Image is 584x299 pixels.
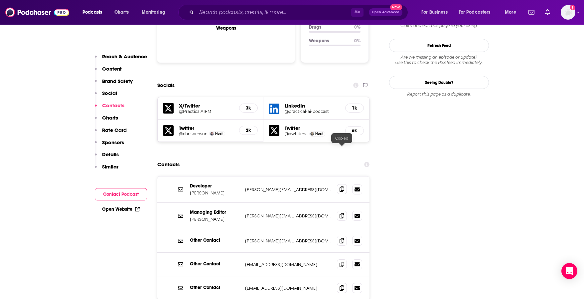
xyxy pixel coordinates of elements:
p: Brand Safety [102,78,133,84]
h5: X/Twitter [179,103,234,109]
p: Reach & Audience [102,53,147,60]
button: Charts [95,115,118,127]
h5: 3k [245,105,252,111]
span: Host [315,132,323,136]
button: Rate Card [95,127,127,139]
span: For Business [421,8,448,17]
button: Similar [95,163,118,176]
div: Are we missing an episode or update? Use this to check the RSS feed immediately. [389,55,489,65]
img: Podchaser - Follow, Share and Rate Podcasts [5,6,69,19]
p: [EMAIL_ADDRESS][DOMAIN_NAME] [245,285,332,291]
p: Sponsors [102,139,124,146]
p: Other Contact [190,285,240,290]
p: [EMAIL_ADDRESS][DOMAIN_NAME] [245,262,332,267]
a: @chrisbenson [179,131,208,136]
h5: 6k [351,128,358,134]
h2: Contacts [157,158,180,171]
p: 0 % [354,38,361,44]
a: Show notifications dropdown [542,7,553,18]
p: Developer [190,183,240,189]
a: @practical-ai-podcast [285,109,340,114]
h5: LinkedIn [285,103,340,109]
a: @PracticalAIFM [179,109,234,114]
p: Content [102,66,122,72]
div: Copied [331,133,352,143]
button: open menu [78,7,111,18]
span: New [390,4,402,10]
button: Open AdvancedNew [369,8,402,16]
div: Report this page as a duplicate. [389,92,489,97]
a: Seeing Double? [389,76,489,89]
button: Content [95,66,122,78]
p: Drugs [309,24,349,30]
p: Charts [102,115,118,121]
svg: Add a profile image [570,5,575,10]
p: 0 % [354,24,361,30]
button: Refresh Feed [389,39,489,52]
p: Managing Editor [190,209,240,215]
h5: Twitter [179,125,234,131]
button: open menu [500,7,524,18]
span: Monitoring [142,8,165,17]
p: Weapons [309,38,349,44]
img: User Profile [561,5,575,20]
h2: Socials [157,79,175,92]
a: Charts [110,7,133,18]
a: Open Website [102,206,140,212]
text: Weapons [216,25,236,31]
p: Social [102,90,117,96]
p: Other Contact [190,261,240,267]
button: open menu [454,7,500,18]
input: Search podcasts, credits, & more... [197,7,351,18]
button: Brand Safety [95,78,133,90]
span: More [505,8,516,17]
img: Daniel Whitenack [310,132,314,136]
h5: 1k [351,105,358,111]
span: Open Advanced [372,11,399,14]
button: Sponsors [95,139,124,151]
button: Reach & Audience [95,53,147,66]
span: Host [215,132,222,136]
button: open menu [137,7,174,18]
span: Logged in as kindrieri [561,5,575,20]
div: Search podcasts, credits, & more... [185,5,414,20]
p: Contacts [102,102,124,109]
p: [PERSON_NAME] [190,190,240,196]
span: Podcasts [82,8,102,17]
a: @dwhitena [285,131,308,136]
button: Show profile menu [561,5,575,20]
p: [PERSON_NAME][EMAIL_ADDRESS][DOMAIN_NAME] [245,213,332,219]
h5: Twitter [285,125,340,131]
p: Details [102,151,119,157]
img: Chris Benson [210,132,214,136]
button: Details [95,151,119,163]
button: Social [95,90,117,102]
p: Other Contact [190,237,240,243]
button: open menu [417,7,456,18]
button: Contacts [95,102,124,115]
span: For Podcasters [459,8,491,17]
p: [PERSON_NAME][EMAIL_ADDRESS][DOMAIN_NAME] [245,187,332,192]
span: Charts [114,8,129,17]
p: [PERSON_NAME][EMAIL_ADDRESS][DOMAIN_NAME] [245,238,332,244]
span: ⌘ K [351,8,364,17]
button: Contact Podcast [95,188,147,200]
p: Rate Card [102,127,127,133]
p: Similar [102,163,118,170]
p: [PERSON_NAME] [190,216,240,222]
a: Show notifications dropdown [526,7,537,18]
div: Open Intercom Messenger [561,263,577,279]
h5: 2k [245,128,252,133]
